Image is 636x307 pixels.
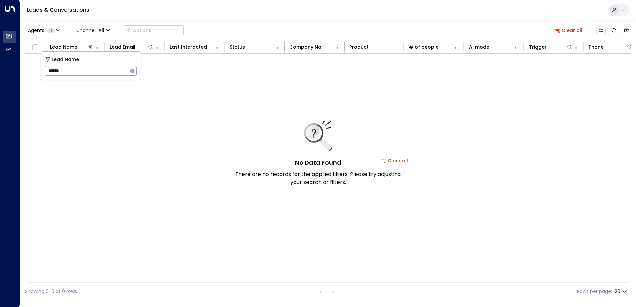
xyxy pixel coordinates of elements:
div: AI mode [469,43,489,51]
button: Archived Leads [622,26,631,35]
div: # of people [409,43,439,51]
nav: pagination navigation [316,287,338,296]
div: Lead Email [110,43,135,51]
div: AI mode [469,43,513,51]
span: Channel: [74,26,113,35]
button: Customize [596,26,606,35]
div: Lead Email [110,43,154,51]
div: Button group with a nested menu [124,25,184,35]
div: Phone [589,43,604,51]
span: Toggle select all [31,43,39,51]
div: Lead Name [50,43,94,51]
div: Last Interacted [170,43,214,51]
div: Status [230,43,274,51]
div: Trigger [529,43,573,51]
div: Status [230,43,245,51]
span: All [98,28,104,33]
div: Lead Name [50,43,77,51]
button: Channel:All [74,26,113,35]
span: Refresh [609,26,618,35]
div: Company Name [289,43,334,51]
span: Agents [28,28,44,33]
label: Rows per page: [577,288,612,295]
div: Trigger [529,43,547,51]
div: # of people [409,43,453,51]
span: 1 [47,28,55,33]
button: Clear all [552,26,585,35]
p: There are no records for the applied filters. Please try adjusting your search or filters. [235,170,401,186]
span: Lead Name [52,56,79,63]
div: Product [349,43,369,51]
a: Leads & Conversations [27,6,89,14]
div: Actions [127,27,151,33]
button: Actions [124,25,184,35]
div: Showing 0-0 of 0 rows [25,288,77,295]
div: Last Interacted [170,43,207,51]
h5: No Data Found [295,158,341,167]
div: Phone [589,43,633,51]
div: 20 [615,287,628,296]
div: Product [349,43,394,51]
button: Agents1 [25,26,63,35]
div: Company Name [289,43,327,51]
